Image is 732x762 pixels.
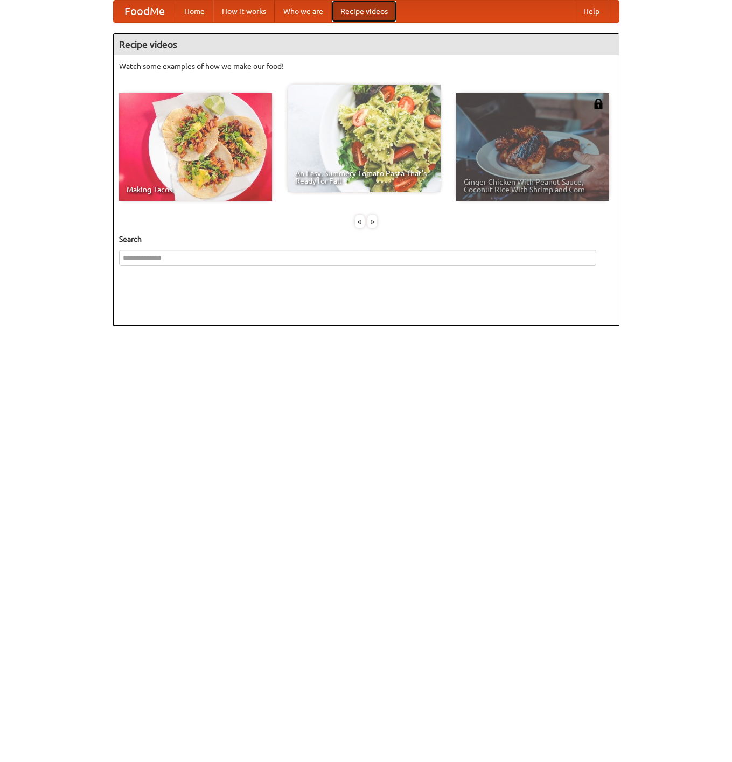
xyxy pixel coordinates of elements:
img: 483408.png [593,99,604,109]
h5: Search [119,234,614,244]
a: Home [176,1,213,22]
span: An Easy, Summery Tomato Pasta That's Ready for Fall [295,170,433,185]
a: An Easy, Summery Tomato Pasta That's Ready for Fall [288,85,441,192]
p: Watch some examples of how we make our food! [119,61,614,72]
a: Recipe videos [332,1,396,22]
a: FoodMe [114,1,176,22]
div: « [355,215,365,228]
div: » [367,215,377,228]
a: How it works [213,1,275,22]
a: Making Tacos [119,93,272,201]
a: Help [575,1,608,22]
span: Making Tacos [127,186,264,193]
a: Who we are [275,1,332,22]
h4: Recipe videos [114,34,619,55]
